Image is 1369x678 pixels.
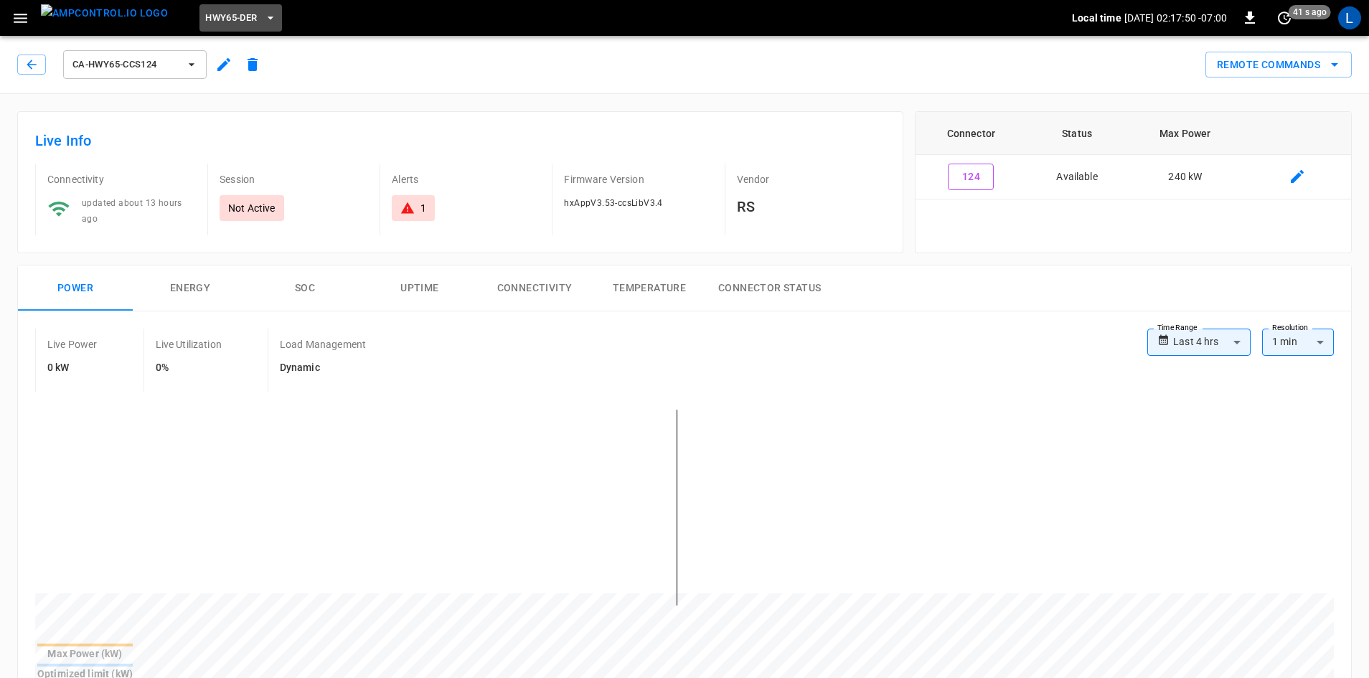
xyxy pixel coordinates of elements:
span: updated about 13 hours ago [82,198,182,224]
td: 240 kW [1127,155,1243,199]
button: SOC [248,265,362,311]
h6: Live Info [35,129,885,152]
button: HWY65-DER [199,4,281,32]
h6: Dynamic [280,360,366,376]
button: Temperature [592,265,707,311]
p: Session [220,172,368,187]
img: ampcontrol.io logo [41,4,168,22]
button: Uptime [362,265,477,311]
div: remote commands options [1205,52,1352,78]
button: Connectivity [477,265,592,311]
div: 1 min [1262,329,1334,356]
p: Local time [1072,11,1121,25]
span: ca-hwy65-ccs124 [72,57,179,73]
span: 41 s ago [1289,5,1331,19]
p: [DATE] 02:17:50 -07:00 [1124,11,1227,25]
span: HWY65-DER [205,10,257,27]
button: Energy [133,265,248,311]
p: Connectivity [47,172,196,187]
p: Not Active [228,201,276,215]
button: Remote Commands [1205,52,1352,78]
div: Last 4 hrs [1173,329,1251,356]
label: Resolution [1272,322,1308,334]
p: Live Utilization [156,337,222,352]
p: Firmware Version [564,172,712,187]
button: ca-hwy65-ccs124 [63,50,207,79]
button: Connector Status [707,265,832,311]
th: Status [1027,112,1127,155]
p: Alerts [392,172,540,187]
td: Available [1027,155,1127,199]
button: Power [18,265,133,311]
button: 124 [948,164,994,190]
button: set refresh interval [1273,6,1296,29]
div: 1 [420,201,426,215]
th: Connector [916,112,1027,155]
div: profile-icon [1338,6,1361,29]
h6: 0 kW [47,360,98,376]
th: Max Power [1127,112,1243,155]
table: connector table [916,112,1351,199]
p: Vendor [737,172,885,187]
label: Time Range [1157,322,1198,334]
p: Load Management [280,337,366,352]
h6: RS [737,195,885,218]
p: Live Power [47,337,98,352]
h6: 0% [156,360,222,376]
span: hxAppV3.53-ccsLibV3.4 [564,198,662,208]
